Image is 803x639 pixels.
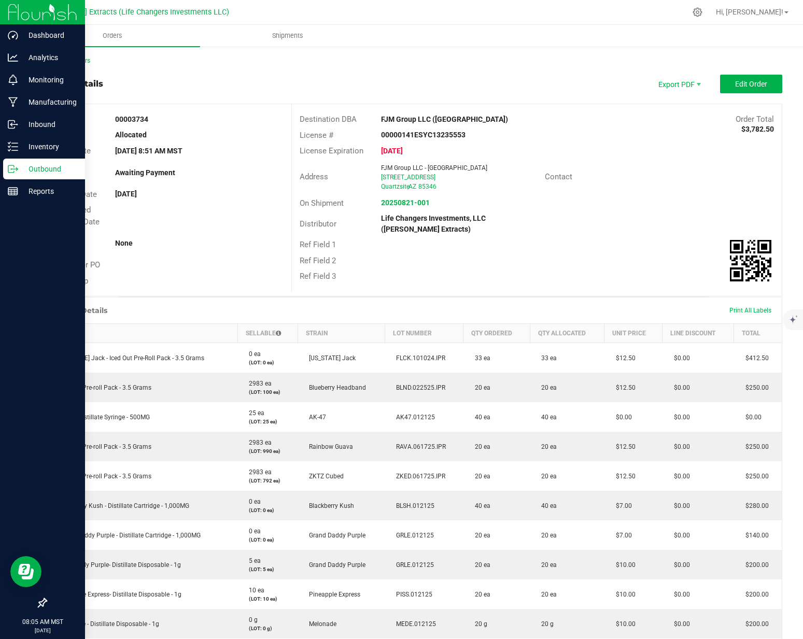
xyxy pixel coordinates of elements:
[391,414,435,421] span: AK47.012125
[470,591,490,598] span: 20 ea
[18,29,80,41] p: Dashboard
[740,591,769,598] span: $200.00
[536,620,554,628] span: 20 g
[47,324,238,343] th: Item
[300,115,357,124] span: Destination DBA
[244,616,258,623] span: 0 g
[258,31,317,40] span: Shipments
[53,532,201,539] span: Grand Daddy Purple - Distillate Cartridge - 1,000MG
[5,617,80,627] p: 08:05 AM MST
[8,97,18,107] inline-svg: Manufacturing
[300,146,363,155] span: License Expiration
[611,502,632,509] span: $7.00
[669,384,690,391] span: $0.00
[53,502,189,509] span: Blackberry Kush - Distillate Cartridge - 1,000MG
[244,447,291,455] p: (LOT: 990 ea)
[53,384,151,391] span: Iced Out Pre-roll Pack - 3.5 Grams
[381,198,430,207] strong: 20250821-001
[304,473,344,480] span: ZKTZ Cubed
[381,147,403,155] strong: [DATE]
[736,115,774,124] span: Order Total
[304,354,356,362] span: [US_STATE] Jack
[647,75,710,93] li: Export PDF
[244,536,291,544] p: (LOT: 0 ea)
[18,185,80,197] p: Reports
[53,591,181,598] span: Pineapple Express- Distillate Disposable - 1g
[115,147,182,155] strong: [DATE] 8:51 AM MST
[536,532,557,539] span: 20 ea
[53,473,151,480] span: Iced Out Pre-roll Pack - 3.5 Grams
[740,561,769,569] span: $200.00
[720,75,782,93] button: Edit Order
[470,414,490,421] span: 40 ea
[53,354,204,362] span: [US_STATE] Jack - Iced Out Pre-Roll Pack - 3.5 Grams
[304,532,365,539] span: Grand Daddy Purple
[611,473,636,480] span: $12.50
[669,591,690,598] span: $0.00
[381,174,435,181] span: [STREET_ADDRESS]
[604,324,663,343] th: Unit Price
[391,384,445,391] span: BLND.022525.IPR
[740,502,769,509] span: $280.00
[304,561,365,569] span: Grand Daddy Purple
[115,190,137,198] strong: [DATE]
[669,502,690,509] span: $0.00
[244,409,264,417] span: 25 ea
[391,354,445,362] span: FLCK.101024.IPR
[8,30,18,40] inline-svg: Dashboard
[669,620,690,628] span: $0.00
[669,354,690,362] span: $0.00
[115,115,148,123] strong: 00003734
[669,414,690,421] span: $0.00
[391,620,436,628] span: MEDE.012125
[381,131,466,139] strong: 00000141ESYC13235553
[237,324,298,343] th: Sellable
[536,473,557,480] span: 20 ea
[8,52,18,63] inline-svg: Analytics
[611,414,632,421] span: $0.00
[391,532,434,539] span: GRLE.012125
[418,183,436,190] span: 85346
[740,384,769,391] span: $250.00
[611,561,636,569] span: $10.00
[244,498,261,505] span: 0 ea
[463,324,530,343] th: Qty Ordered
[244,468,272,476] span: 2983 ea
[381,183,410,190] span: Quartzsite
[244,624,291,632] p: (LOT: 0 g)
[8,164,18,174] inline-svg: Outbound
[53,620,159,628] span: Melonade - Distillate Disposable - 1g
[115,131,147,139] strong: Allocated
[381,164,487,172] span: FJM Group LLC - [GEOGRAPHIC_DATA]
[669,532,690,539] span: $0.00
[408,183,416,190] span: AZ
[391,591,432,598] span: PISS.012125
[115,168,175,177] strong: Awaiting Payment
[611,532,632,539] span: $7.00
[740,473,769,480] span: $250.00
[536,561,557,569] span: 20 ea
[536,443,557,450] span: 20 ea
[53,414,150,421] span: AK-47- Distillate Syringe - 500MG
[304,620,336,628] span: Melonade
[244,380,272,387] span: 2983 ea
[470,561,490,569] span: 20 ea
[244,477,291,485] p: (LOT: 792 ea)
[200,25,375,47] a: Shipments
[669,443,690,450] span: $0.00
[716,8,783,16] span: Hi, [PERSON_NAME]!
[18,118,80,131] p: Inbound
[244,359,291,366] p: (LOT: 0 ea)
[740,414,762,421] span: $0.00
[244,439,272,446] span: 2983 ea
[530,324,604,343] th: Qty Allocated
[741,125,774,133] strong: $3,782.50
[740,354,769,362] span: $412.50
[244,418,291,425] p: (LOT: 25 ea)
[244,388,291,396] p: (LOT: 100 ea)
[244,528,261,535] span: 0 ea
[8,75,18,85] inline-svg: Monitoring
[381,214,486,233] strong: Life Changers Investments, LLC ([PERSON_NAME] Extracts)
[300,256,336,265] span: Ref Field 2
